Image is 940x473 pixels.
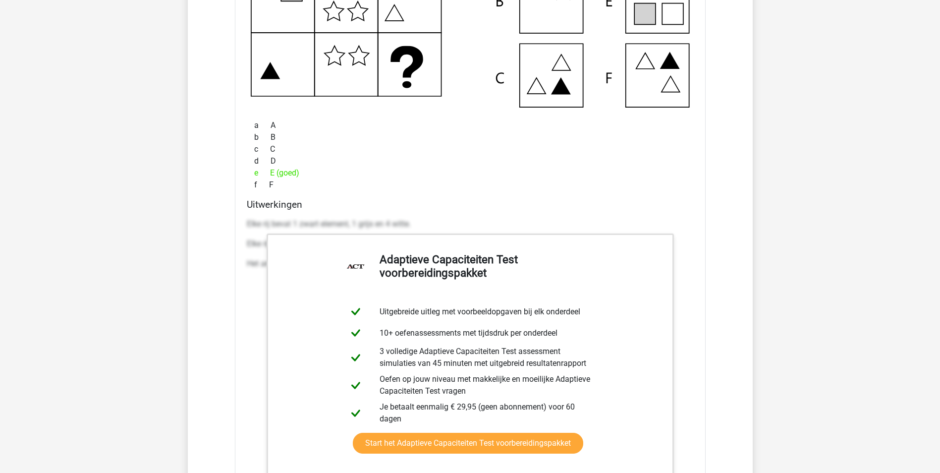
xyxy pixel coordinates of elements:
div: B [247,131,694,143]
div: C [247,143,694,155]
div: F [247,179,694,191]
h4: Uitwerkingen [247,199,694,210]
div: A [247,119,694,131]
span: e [254,167,270,179]
span: f [254,179,269,191]
p: Het antwoord moet dus twee witte en een grijs vierkant bevatten. [247,258,694,270]
span: a [254,119,271,131]
div: E (goed) [247,167,694,179]
span: c [254,143,270,155]
div: D [247,155,694,167]
p: Elke rij bevat 1 zwart element, 1 grijs en 4 witte. [247,218,694,230]
span: b [254,131,271,143]
a: Start het Adaptieve Capaciteiten Test voorbereidingspakket [353,433,583,454]
span: d [254,155,271,167]
p: Elke rij bevat een vak met sterren, een vak met vierkanten en een vak met driehoeken. [247,238,694,250]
